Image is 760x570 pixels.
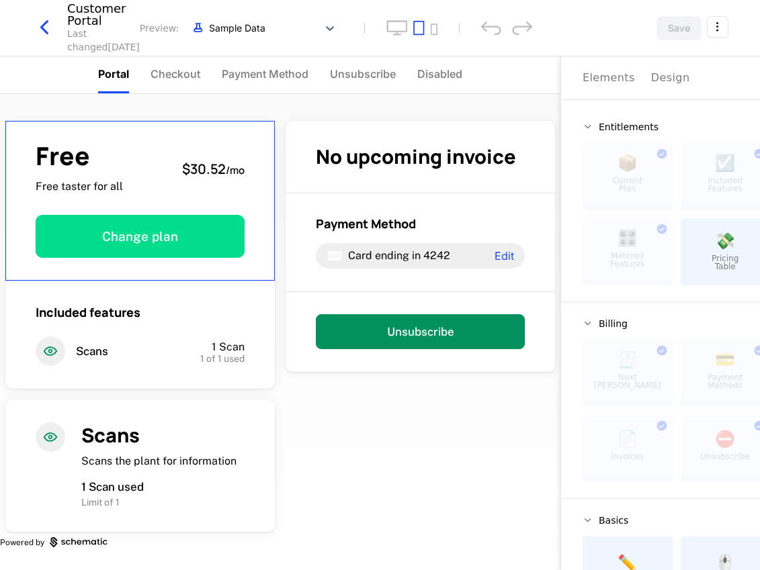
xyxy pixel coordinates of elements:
span: 1 Scan [212,340,245,353]
button: desktop [386,20,408,36]
span: Unsubscribe [330,66,396,82]
div: undo [481,21,501,35]
button: mobile [430,23,437,36]
span: Card ending in [348,249,421,262]
div: Elements [583,70,635,86]
div: Last changed [DATE] [67,27,140,54]
span: Free taster for all [36,179,123,194]
span: Disabled [417,66,462,82]
span: Preview: [140,21,179,35]
span: Included features [36,304,140,320]
span: Edit [495,250,514,261]
span: Basics [599,516,628,525]
span: Scans the plant for information [81,455,237,467]
span: 1 of 1 used [200,354,245,363]
span: Payment Method [316,216,416,232]
span: Free [36,144,123,169]
div: Design [651,70,690,86]
span: Limit of 1 [81,497,120,508]
span: Scans [76,344,108,359]
span: Checkout [151,66,200,82]
sub: / mo [226,163,245,177]
i: eye [36,336,65,366]
span: Entitlements [599,122,659,132]
div: Customer Portal [67,3,140,27]
span: 💸 [715,233,735,249]
span: $30.52 [182,160,226,178]
span: Scans [81,422,140,448]
button: Change plan [36,215,245,258]
button: Select action [707,16,728,38]
span: Billing [599,319,628,328]
div: redo [512,21,532,35]
span: 4242 [423,249,450,262]
button: Unsubscribe [316,314,525,349]
button: Save [657,16,702,40]
button: tablet [413,20,425,36]
span: Portal [98,66,129,82]
i: eye [36,422,65,452]
i: visa [327,248,343,264]
span: Pricing Table [712,254,738,271]
span: Payment Method [222,66,308,82]
span: No upcoming invoice [316,143,516,170]
span: 1 Scan used [81,480,144,493]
